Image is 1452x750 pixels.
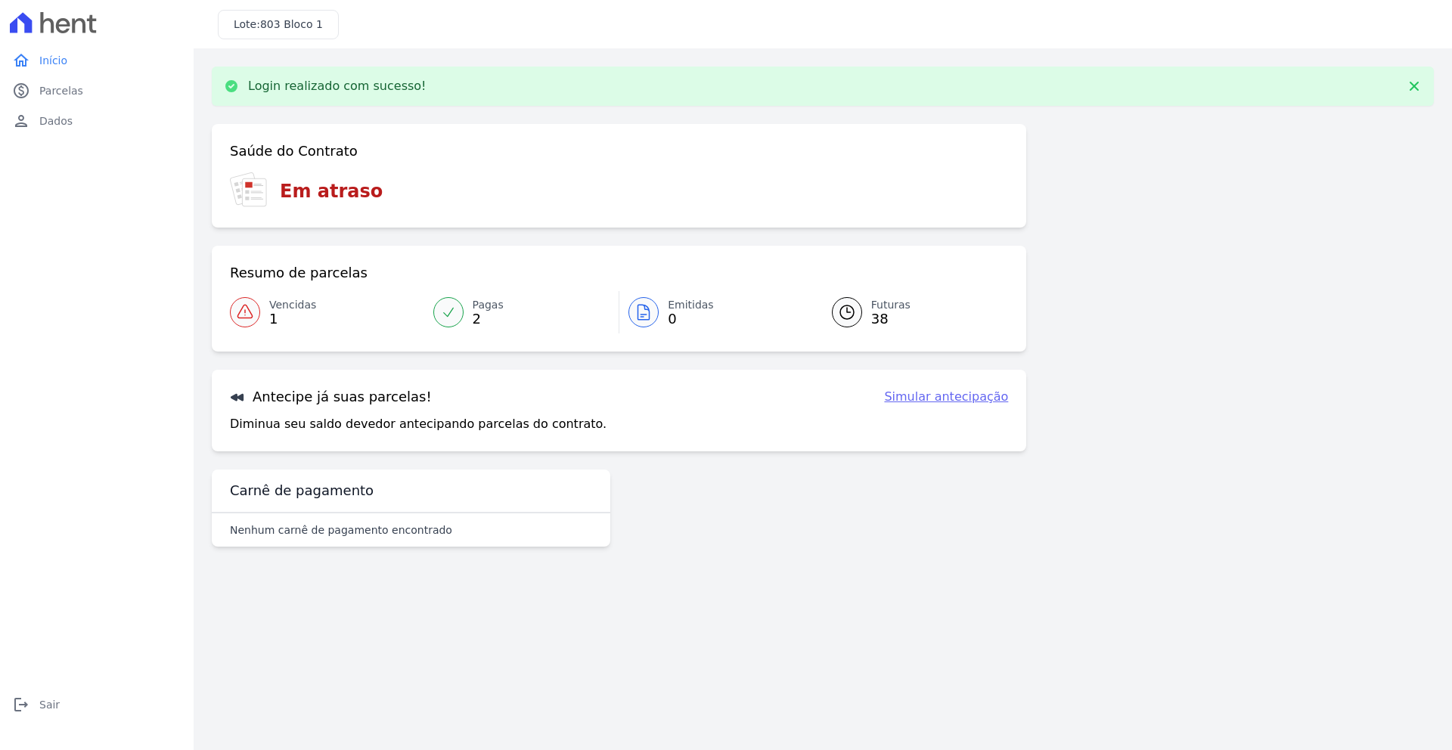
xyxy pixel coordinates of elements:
span: Pagas [473,297,504,313]
i: paid [12,82,30,100]
a: Simular antecipação [884,388,1008,406]
a: Vencidas 1 [230,291,424,333]
a: Pagas 2 [424,291,619,333]
h3: Lote: [234,17,323,33]
span: 0 [668,313,714,325]
span: 38 [871,313,911,325]
p: Login realizado com sucesso! [248,79,427,94]
p: Nenhum carnê de pagamento encontrado [230,522,452,538]
span: Parcelas [39,83,83,98]
h3: Saúde do Contrato [230,142,358,160]
span: Futuras [871,297,911,313]
h3: Em atraso [280,178,383,205]
h3: Resumo de parcelas [230,264,368,282]
h3: Carnê de pagamento [230,482,374,500]
a: homeInício [6,45,188,76]
span: 2 [473,313,504,325]
span: Vencidas [269,297,316,313]
span: 803 Bloco 1 [260,18,323,30]
span: Início [39,53,67,68]
i: person [12,112,30,130]
span: Sair [39,697,60,712]
span: Dados [39,113,73,129]
a: personDados [6,106,188,136]
i: home [12,51,30,70]
h3: Antecipe já suas parcelas! [230,388,432,406]
p: Diminua seu saldo devedor antecipando parcelas do contrato. [230,415,607,433]
a: Emitidas 0 [619,291,814,333]
a: logoutSair [6,690,188,720]
a: Futuras 38 [814,291,1009,333]
span: 1 [269,313,316,325]
a: paidParcelas [6,76,188,106]
span: Emitidas [668,297,714,313]
i: logout [12,696,30,714]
